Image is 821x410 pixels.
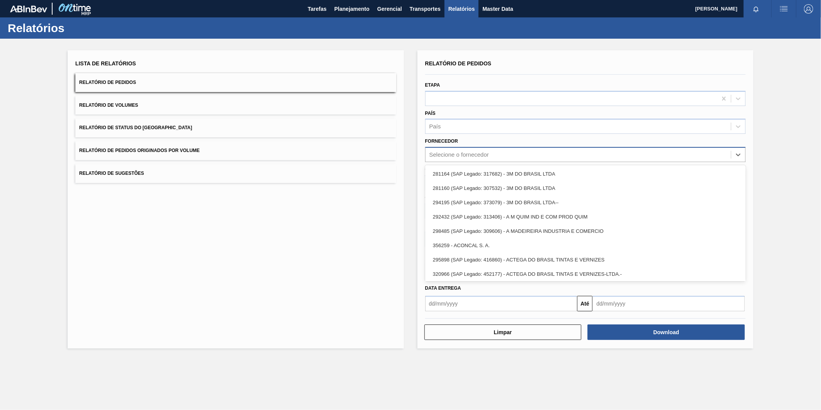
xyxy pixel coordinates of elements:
span: Data entrega [425,285,461,291]
img: Logout [804,4,813,14]
button: Notificações [744,3,768,14]
button: Limpar [424,325,582,340]
div: 292432 (SAP Legado: 313406) - A M QUIM IND E COM PROD QUIM [425,210,746,224]
div: 320966 (SAP Legado: 452177) - ACTEGA DO BRASIL TINTAS E VERNIZES-LTDA.- [425,267,746,281]
span: Relatório de Status do [GEOGRAPHIC_DATA] [79,125,192,130]
span: Transportes [410,4,441,14]
input: dd/mm/yyyy [593,296,745,311]
img: TNhmsLtSVTkK8tSr43FrP2fwEKptu5GPRR3wAAAABJRU5ErkJggg== [10,5,47,12]
div: 281164 (SAP Legado: 317682) - 3M DO BRASIL LTDA [425,167,746,181]
img: userActions [779,4,789,14]
span: Master Data [482,4,513,14]
span: Relatório de Pedidos [79,80,136,85]
div: 281160 (SAP Legado: 307532) - 3M DO BRASIL LTDA [425,181,746,195]
button: Download [588,325,745,340]
button: Relatório de Pedidos [75,73,396,92]
button: Relatório de Status do [GEOGRAPHIC_DATA] [75,118,396,137]
button: Relatório de Pedidos Originados por Volume [75,141,396,160]
span: Relatório de Pedidos [425,60,492,67]
label: Fornecedor [425,138,458,144]
div: 294195 (SAP Legado: 373079) - 3M DO BRASIL LTDA-- [425,195,746,210]
div: 356259 - ACONCAL S. A. [425,238,746,253]
div: País [429,123,441,130]
span: Lista de Relatórios [75,60,136,67]
button: Até [577,296,593,311]
div: 295898 (SAP Legado: 416860) - ACTEGA DO BRASIL TINTAS E VERNIZES [425,253,746,267]
label: Etapa [425,82,440,88]
span: Relatório de Volumes [79,102,138,108]
div: Selecione o fornecedor [429,152,489,158]
button: Relatório de Volumes [75,96,396,115]
span: Planejamento [334,4,370,14]
h1: Relatórios [8,24,145,32]
span: Relatórios [448,4,475,14]
div: 298485 (SAP Legado: 309606) - A MADEIREIRA INDUSTRIA E COMERCIO [425,224,746,238]
button: Relatório de Sugestões [75,164,396,183]
span: Relatório de Pedidos Originados por Volume [79,148,200,153]
span: Relatório de Sugestões [79,171,144,176]
span: Gerencial [377,4,402,14]
label: País [425,111,436,116]
span: Tarefas [308,4,327,14]
input: dd/mm/yyyy [425,296,577,311]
